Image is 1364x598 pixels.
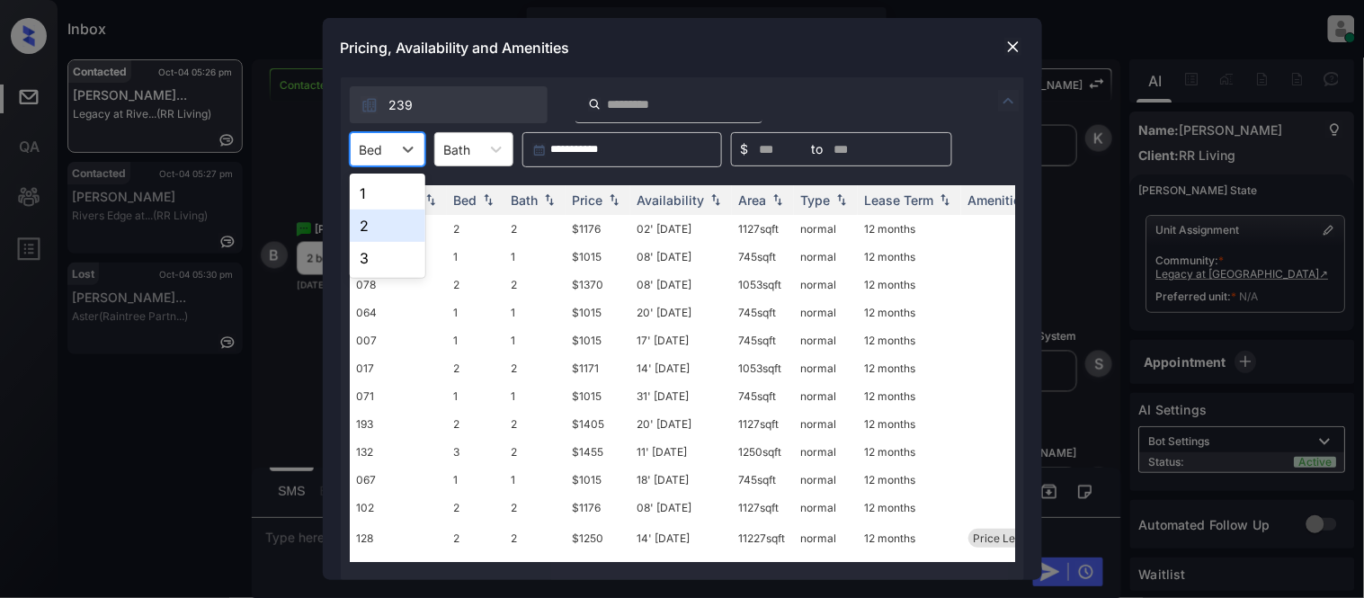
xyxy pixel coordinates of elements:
td: $1176 [566,215,630,243]
img: sorting [936,194,954,207]
td: normal [794,410,858,438]
td: $1455 [566,438,630,466]
td: 071 [350,382,447,410]
td: $1405 [566,410,630,438]
td: 1 [447,555,504,583]
td: 31' [DATE] [630,382,732,410]
td: 1 [504,555,566,583]
td: $1015 [566,299,630,326]
td: 12 months [858,243,961,271]
img: icon-zuma [998,90,1020,112]
td: 2 [447,354,504,382]
td: normal [794,271,858,299]
div: 1 [350,177,425,210]
td: 2 [504,215,566,243]
td: 1053 sqft [732,354,794,382]
td: 2 [504,522,566,555]
td: 12 months [858,215,961,243]
td: normal [794,382,858,410]
td: 067 [350,466,447,494]
td: 12 months [858,354,961,382]
td: normal [794,466,858,494]
img: sorting [422,194,440,207]
td: 18' [DATE] [630,466,732,494]
td: $1015 [566,466,630,494]
td: 745 sqft [732,466,794,494]
td: 132 [350,438,447,466]
td: 02' [DATE] [630,215,732,243]
img: sorting [833,194,851,207]
td: $1015 [566,555,630,583]
img: icon-zuma [588,96,602,112]
td: 1053 sqft [732,271,794,299]
td: 007 [350,326,447,354]
td: 12 months [858,410,961,438]
img: sorting [479,194,497,207]
td: 1 [504,326,566,354]
td: 2 [504,410,566,438]
td: 20' [DATE] [630,410,732,438]
span: Price Leader [974,531,1039,545]
td: normal [794,438,858,466]
td: 745 sqft [732,299,794,326]
td: 128 [350,522,447,555]
td: $1015 [566,382,630,410]
td: 1127 sqft [732,410,794,438]
td: 1 [504,299,566,326]
td: 1 [447,382,504,410]
td: 2 [504,494,566,522]
td: $1250 [566,522,630,555]
div: Lease Term [865,192,934,208]
td: 14' [DATE] [630,354,732,382]
td: $1370 [566,271,630,299]
td: 017 [350,354,447,382]
td: normal [794,215,858,243]
div: Bath [512,192,539,208]
td: 1 [504,243,566,271]
div: Price [573,192,603,208]
td: 12 months [858,522,961,555]
td: 2 [447,215,504,243]
td: 745 sqft [732,326,794,354]
td: 11' [DATE] [630,438,732,466]
td: 1 [504,382,566,410]
td: $1171 [566,354,630,382]
td: $1015 [566,326,630,354]
td: 08' [DATE] [630,494,732,522]
td: 2 [447,522,504,555]
td: 2 [504,354,566,382]
td: 12 months [858,326,961,354]
td: 12 months [858,438,961,466]
td: 17' [DATE] [630,326,732,354]
td: 24' [DATE] [630,555,732,583]
span: 239 [389,95,414,115]
img: close [1004,38,1022,56]
td: 12 months [858,299,961,326]
img: sorting [769,194,787,207]
div: Pricing, Availability and Amenities [323,18,1042,77]
td: 745 sqft [732,243,794,271]
td: 1250 sqft [732,438,794,466]
td: 078 [350,271,447,299]
td: 1127 sqft [732,215,794,243]
div: Bed [454,192,477,208]
td: 12 months [858,555,961,583]
td: $1176 [566,494,630,522]
div: 3 [350,242,425,274]
td: 08' [DATE] [630,243,732,271]
td: 08' [DATE] [630,271,732,299]
td: $1015 [566,243,630,271]
td: 12 months [858,494,961,522]
img: sorting [707,194,725,207]
td: 1 [447,299,504,326]
td: normal [794,326,858,354]
img: sorting [540,194,558,207]
td: 1 [504,466,566,494]
td: normal [794,299,858,326]
img: sorting [605,194,623,207]
div: Area [739,192,767,208]
td: normal [794,494,858,522]
td: 20' [DATE] [630,299,732,326]
td: 2 [504,271,566,299]
td: 12 months [858,382,961,410]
